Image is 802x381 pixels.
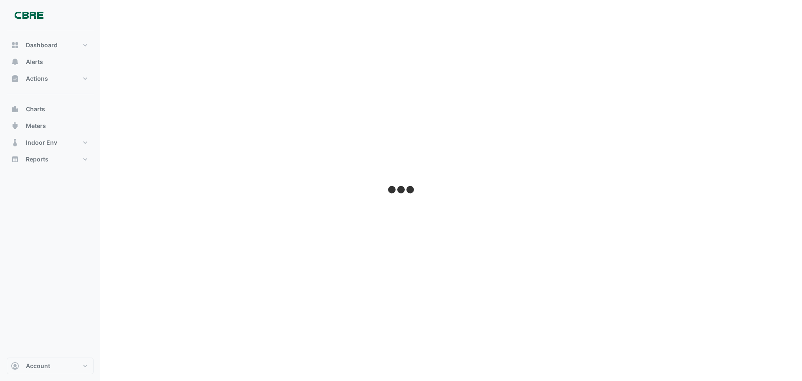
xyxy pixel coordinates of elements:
[26,41,58,49] span: Dashboard
[26,362,50,370] span: Account
[11,41,19,49] app-icon: Dashboard
[7,118,94,134] button: Meters
[26,74,48,83] span: Actions
[7,101,94,118] button: Charts
[26,105,45,113] span: Charts
[11,138,19,147] app-icon: Indoor Env
[26,58,43,66] span: Alerts
[11,122,19,130] app-icon: Meters
[7,54,94,70] button: Alerts
[11,105,19,113] app-icon: Charts
[26,138,57,147] span: Indoor Env
[7,151,94,168] button: Reports
[26,122,46,130] span: Meters
[10,7,48,23] img: Company Logo
[7,358,94,374] button: Account
[11,74,19,83] app-icon: Actions
[11,58,19,66] app-icon: Alerts
[26,155,48,164] span: Reports
[7,70,94,87] button: Actions
[11,155,19,164] app-icon: Reports
[7,134,94,151] button: Indoor Env
[7,37,94,54] button: Dashboard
